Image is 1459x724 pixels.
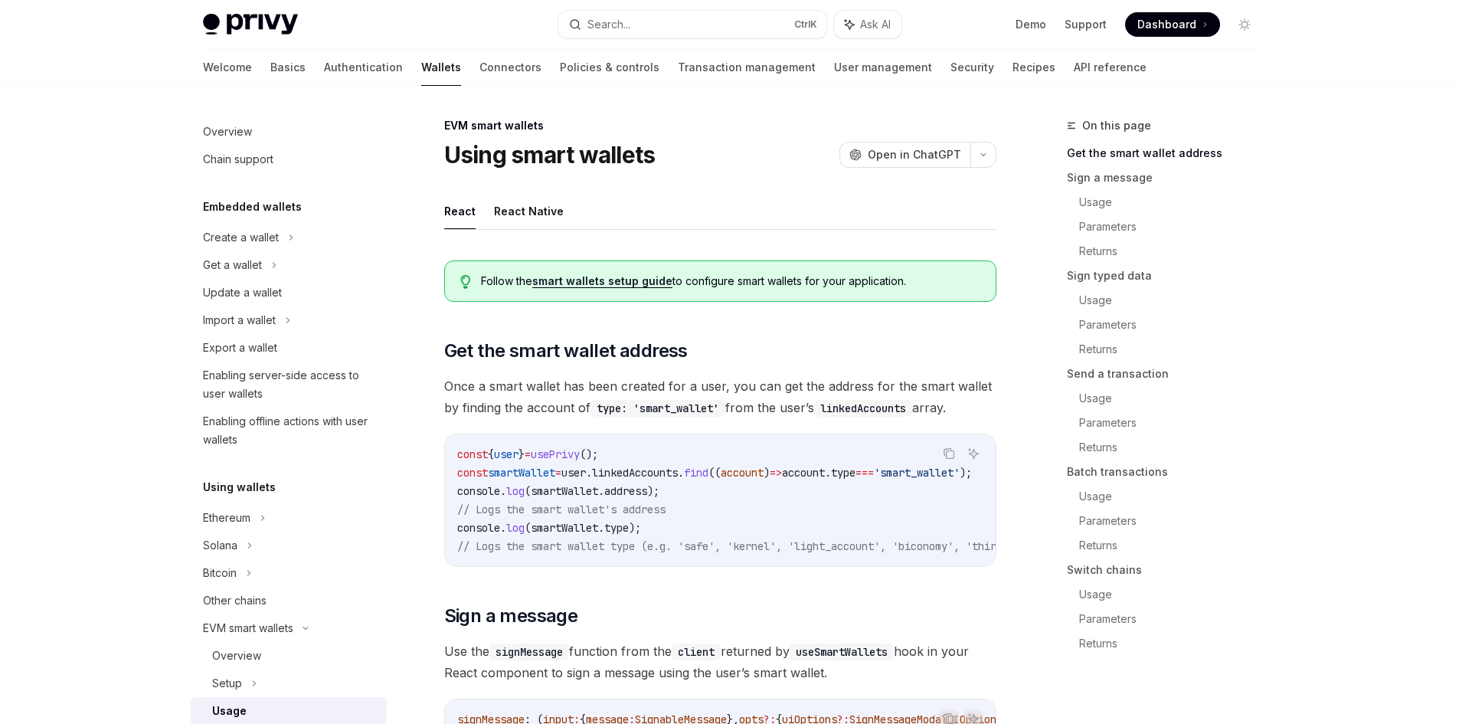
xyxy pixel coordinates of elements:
span: Ctrl K [794,18,817,31]
span: console [457,484,500,498]
a: Get the smart wallet address [1067,141,1269,165]
span: ( [525,521,531,535]
a: User management [834,49,932,86]
span: . [586,466,592,480]
span: { [488,447,494,461]
span: . [825,466,831,480]
a: Policies & controls [560,49,659,86]
span: Dashboard [1137,17,1196,32]
a: Batch transactions [1067,460,1269,484]
span: account [721,466,764,480]
button: Copy the contents from the code block [939,444,959,464]
a: Parameters [1079,509,1269,533]
span: // Logs the smart wallet's address [457,503,666,516]
div: Import a wallet [203,311,276,329]
button: React [444,193,476,229]
span: const [457,466,488,480]
code: type: 'smart_wallet' [590,400,725,417]
div: Bitcoin [203,564,237,582]
div: Search... [587,15,630,34]
div: Overview [203,123,252,141]
span: ); [960,466,972,480]
a: Sign typed data [1067,264,1269,288]
a: Chain support [191,146,387,173]
div: Create a wallet [203,228,279,247]
a: Wallets [421,49,461,86]
code: signMessage [489,644,569,660]
a: Returns [1079,239,1269,264]
span: = [525,447,531,461]
a: Support [1065,17,1107,32]
a: Usage [1079,386,1269,411]
div: Setup [212,674,242,693]
span: usePrivy [531,447,580,461]
span: smartWallet [531,521,598,535]
h5: Embedded wallets [203,198,302,216]
a: Parameters [1079,411,1269,435]
span: . [500,484,506,498]
a: Enabling server-side access to user wallets [191,362,387,408]
a: Usage [1079,582,1269,607]
a: Authentication [324,49,403,86]
a: Update a wallet [191,279,387,306]
a: smart wallets setup guide [532,274,672,288]
code: linkedAccounts [814,400,912,417]
span: ); [647,484,659,498]
a: Transaction management [678,49,816,86]
span: find [684,466,708,480]
button: React Native [494,193,564,229]
a: Dashboard [1125,12,1220,37]
a: Usage [1079,288,1269,313]
span: console [457,521,500,535]
a: Welcome [203,49,252,86]
span: Use the function from the returned by hook in your React component to sign a message using the us... [444,640,996,683]
span: (); [580,447,598,461]
span: log [506,521,525,535]
a: Overview [191,118,387,146]
button: Open in ChatGPT [839,142,970,168]
h5: Using wallets [203,478,276,496]
span: On this page [1082,116,1151,135]
span: = [555,466,561,480]
a: Send a transaction [1067,362,1269,386]
span: type [604,521,629,535]
a: Basics [270,49,306,86]
a: Overview [191,642,387,670]
span: user [561,466,586,480]
span: account [782,466,825,480]
span: const [457,447,488,461]
a: Parameters [1079,313,1269,337]
button: Toggle dark mode [1232,12,1257,37]
div: Other chains [203,591,267,610]
div: Usage [212,702,247,720]
span: ); [629,521,641,535]
img: light logo [203,14,298,35]
span: . [500,521,506,535]
span: ) [764,466,770,480]
span: // Logs the smart wallet type (e.g. 'safe', 'kernel', 'light_account', 'biconomy', 'thirdweb', 'c... [457,539,1186,553]
span: 'smart_wallet' [874,466,960,480]
div: Get a wallet [203,256,262,274]
span: Open in ChatGPT [868,147,961,162]
span: => [770,466,782,480]
a: Usage [1079,484,1269,509]
span: user [494,447,519,461]
div: Ethereum [203,509,250,527]
code: client [672,644,721,660]
a: Parameters [1079,215,1269,239]
span: smartWallet [531,484,598,498]
a: Usage [1079,190,1269,215]
a: Export a wallet [191,334,387,362]
span: log [506,484,525,498]
a: Enabling offline actions with user wallets [191,408,387,454]
div: EVM smart wallets [203,619,293,637]
a: Returns [1079,631,1269,656]
span: Follow the to configure smart wallets for your application. [481,274,980,289]
a: Security [950,49,994,86]
a: Recipes [1012,49,1055,86]
span: } [519,447,525,461]
span: Get the smart wallet address [444,339,688,363]
div: Export a wallet [203,339,277,357]
div: Enabling server-side access to user wallets [203,366,378,403]
span: . [598,484,604,498]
